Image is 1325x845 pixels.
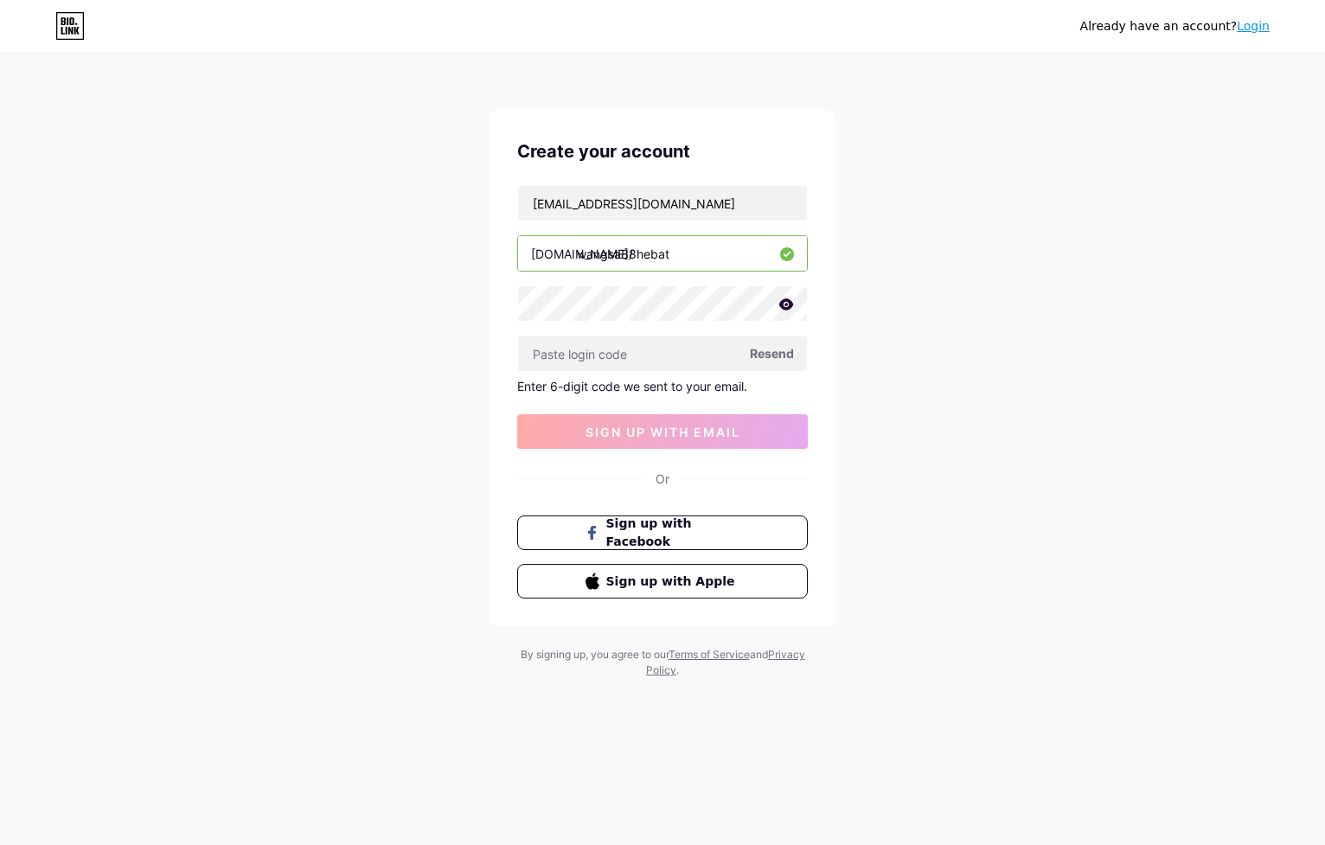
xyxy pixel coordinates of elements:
input: username [518,236,807,271]
span: Resend [750,344,794,362]
span: Sign up with Facebook [606,515,740,551]
div: Create your account [517,138,808,164]
input: Paste login code [518,336,807,371]
button: Sign up with Facebook [517,515,808,550]
span: Sign up with Apple [606,573,740,591]
a: Login [1237,19,1270,33]
input: Email [518,186,807,221]
button: Sign up with Apple [517,564,808,599]
div: Enter 6-digit code we sent to your email. [517,379,808,394]
div: Or [656,470,669,488]
div: [DOMAIN_NAME]/ [531,245,633,263]
div: By signing up, you agree to our and . [515,647,810,678]
button: sign up with email [517,414,808,449]
div: Already have an account? [1080,17,1270,35]
span: sign up with email [586,425,740,439]
a: Terms of Service [669,648,750,661]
